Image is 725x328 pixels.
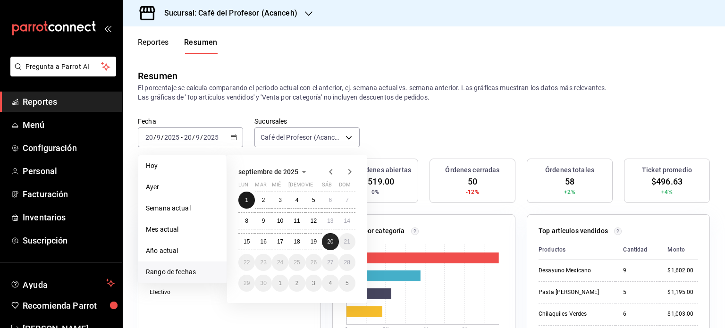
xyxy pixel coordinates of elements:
[288,233,305,250] button: 18 de septiembre de 2025
[288,212,305,229] button: 11 de septiembre de 2025
[255,182,266,192] abbr: martes
[184,38,218,54] button: Resumen
[181,134,183,141] span: -
[138,38,218,54] div: navigation tabs
[294,218,300,224] abbr: 11 de septiembre de 2025
[254,118,360,125] label: Sucursales
[23,95,115,108] span: Reportes
[138,38,169,54] button: Reportes
[339,212,355,229] button: 14 de septiembre de 2025
[244,280,250,286] abbr: 29 de septiembre de 2025
[329,280,332,286] abbr: 4 de octubre de 2025
[623,310,652,318] div: 6
[238,212,255,229] button: 8 de septiembre de 2025
[200,134,203,141] span: /
[312,197,315,203] abbr: 5 de septiembre de 2025
[238,182,248,192] abbr: lunes
[260,259,266,266] abbr: 23 de septiembre de 2025
[311,238,317,245] abbr: 19 de septiembre de 2025
[277,238,283,245] abbr: 17 de septiembre de 2025
[346,197,349,203] abbr: 7 de septiembre de 2025
[660,240,698,260] th: Monto
[138,83,710,102] p: El porcentaje se calcula comparando el período actual con el anterior, ej. semana actual vs. sema...
[539,310,608,318] div: Chilaquiles Verdes
[238,168,298,176] span: septiembre de 2025
[339,192,355,209] button: 7 de septiembre de 2025
[184,134,192,141] input: --
[262,218,265,224] abbr: 9 de septiembre de 2025
[272,182,281,192] abbr: miércoles
[468,175,477,188] span: 50
[294,238,300,245] abbr: 18 de septiembre de 2025
[138,69,177,83] div: Resumen
[255,233,271,250] button: 16 de septiembre de 2025
[329,197,332,203] abbr: 6 de septiembre de 2025
[445,165,499,175] h3: Órdenes cerradas
[262,197,265,203] abbr: 2 de septiembre de 2025
[322,212,338,229] button: 13 de septiembre de 2025
[667,267,698,275] div: $1,602.00
[23,234,115,247] span: Suscripción
[23,118,115,131] span: Menú
[138,118,243,125] label: Fecha
[564,188,575,196] span: +2%
[7,68,116,78] a: Pregunta a Parrot AI
[278,280,282,286] abbr: 1 de octubre de 2025
[245,197,248,203] abbr: 1 de septiembre de 2025
[322,254,338,271] button: 27 de septiembre de 2025
[272,254,288,271] button: 24 de septiembre de 2025
[146,161,219,171] span: Hoy
[327,218,333,224] abbr: 13 de septiembre de 2025
[255,192,271,209] button: 2 de septiembre de 2025
[23,142,115,154] span: Configuración
[238,192,255,209] button: 1 de septiembre de 2025
[295,197,299,203] abbr: 4 de septiembre de 2025
[150,288,231,296] div: Efectivo
[539,288,608,296] div: Pasta [PERSON_NAME]
[322,192,338,209] button: 6 de septiembre de 2025
[245,218,248,224] abbr: 8 de septiembre de 2025
[278,197,282,203] abbr: 3 de septiembre de 2025
[565,175,574,188] span: 58
[322,275,338,292] button: 4 de octubre de 2025
[305,254,322,271] button: 26 de septiembre de 2025
[156,134,161,141] input: --
[272,212,288,229] button: 10 de septiembre de 2025
[667,288,698,296] div: $1,195.00
[146,225,219,235] span: Mes actual
[261,133,342,142] span: Café del Profesor (Acanceh)
[10,57,116,76] button: Pregunta a Parrot AI
[244,238,250,245] abbr: 15 de septiembre de 2025
[344,259,350,266] abbr: 28 de septiembre de 2025
[322,233,338,250] button: 20 de septiembre de 2025
[244,259,250,266] abbr: 22 de septiembre de 2025
[344,238,350,245] abbr: 21 de septiembre de 2025
[346,280,349,286] abbr: 5 de octubre de 2025
[327,259,333,266] abbr: 27 de septiembre de 2025
[260,280,266,286] abbr: 30 de septiembre de 2025
[288,182,344,192] abbr: jueves
[294,259,300,266] abbr: 25 de septiembre de 2025
[277,259,283,266] abbr: 24 de septiembre de 2025
[312,280,315,286] abbr: 3 de octubre de 2025
[642,165,692,175] h3: Ticket promedio
[539,240,615,260] th: Productos
[295,280,299,286] abbr: 2 de octubre de 2025
[623,288,652,296] div: 5
[25,62,101,72] span: Pregunta a Parrot AI
[145,134,153,141] input: --
[164,134,180,141] input: ----
[255,254,271,271] button: 23 de septiembre de 2025
[545,165,594,175] h3: Órdenes totales
[272,275,288,292] button: 1 de octubre de 2025
[339,254,355,271] button: 28 de septiembre de 2025
[667,310,698,318] div: $1,003.00
[305,275,322,292] button: 3 de octubre de 2025
[238,275,255,292] button: 29 de septiembre de 2025
[651,175,683,188] span: $496.63
[305,233,322,250] button: 19 de septiembre de 2025
[255,212,271,229] button: 9 de septiembre de 2025
[327,238,333,245] abbr: 20 de septiembre de 2025
[272,233,288,250] button: 17 de septiembre de 2025
[322,182,332,192] abbr: sábado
